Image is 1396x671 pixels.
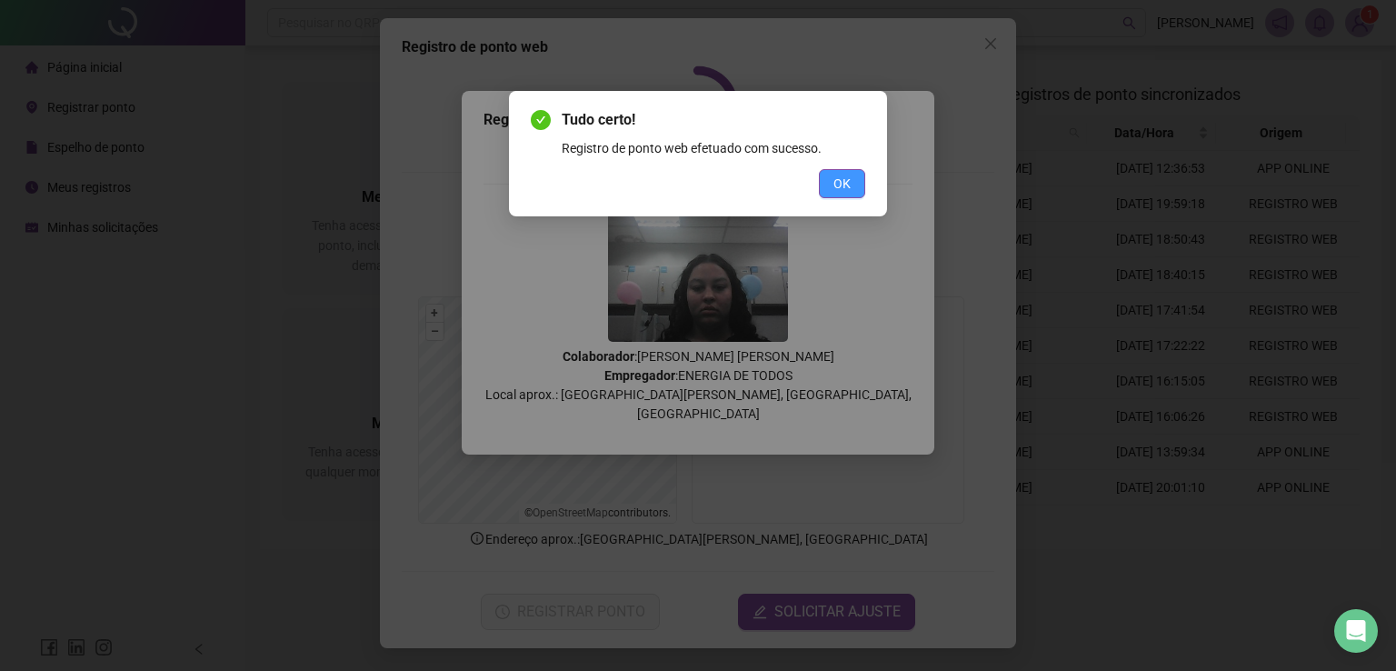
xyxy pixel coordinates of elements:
button: OK [819,169,865,198]
div: Registro de ponto web efetuado com sucesso. [562,138,865,158]
span: check-circle [531,110,551,130]
span: Tudo certo! [562,109,865,131]
span: OK [833,174,851,194]
div: Open Intercom Messenger [1334,609,1378,653]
